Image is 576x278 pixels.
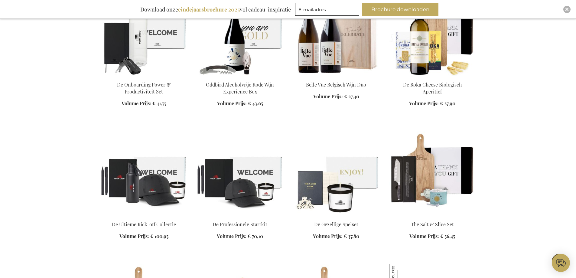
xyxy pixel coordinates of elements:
[389,131,476,216] img: The Salt & Slice Set Exclusive Business Gift
[552,254,570,272] iframe: belco-activator-frame
[197,214,283,219] a: The Professional Starter Kit
[313,93,359,100] a: Volume Prijs: € 27,40
[217,100,263,107] a: Volume Prijs: € 43,65
[389,214,476,219] a: The Salt & Slice Set Exclusive Business Gift
[112,221,176,227] a: De Ultieme Kick-off Collectie
[409,100,455,107] a: Volume Prijs: € 27,90
[440,233,455,239] span: € 56,45
[403,81,462,95] a: De Roka Cheese Biologisch Aperitief
[197,131,283,216] img: The Professional Starter Kit
[152,100,166,106] span: € 41,75
[117,81,171,95] a: De Onboarding Power & Productiviteit Set
[362,3,438,16] button: Brochure downloaden
[101,74,187,80] a: The Onboarding Power & Productivity Set
[411,221,454,227] a: The Salt & Slice Set
[150,233,168,239] span: € 100,95
[409,100,439,106] span: Volume Prijs:
[206,81,274,95] a: Oddbird Alcoholvrije Rode Wijn Experience Box
[101,214,187,219] a: The Ultimate Kick-off Collection
[101,131,187,216] img: The Ultimate Kick-off Collection
[565,8,569,11] img: Close
[440,100,455,106] span: € 27,90
[409,233,439,239] span: Volume Prijs:
[138,3,294,16] div: Download onze vol cadeau-inspiratie
[293,214,379,219] a: The Cosy Game Set
[313,93,343,100] span: Volume Prijs:
[344,233,359,239] span: € 37,80
[178,6,240,13] b: eindejaarsbrochure 2025
[248,100,263,106] span: € 43,65
[293,131,379,216] img: The Cosy Game Set
[295,3,359,16] input: E-mailadres
[119,233,168,240] a: Volume Prijs: € 100,95
[197,74,283,80] a: Oddbird Non-Alcoholic Red Wine Experience Box
[119,233,149,239] span: Volume Prijs:
[563,6,571,13] div: Close
[122,100,166,107] a: Volume Prijs: € 41,75
[389,74,476,80] a: De Roka Cheese Biologisch Aperitief
[313,233,343,239] span: Volume Prijs:
[409,233,455,240] a: Volume Prijs: € 56,45
[217,100,247,106] span: Volume Prijs:
[213,221,267,227] a: De Professionele Startkit
[314,221,358,227] a: De Gezellige Spelset
[248,233,263,239] span: € 70,10
[293,74,379,80] a: Belle Vue Belgisch Wijn Duo
[122,100,151,106] span: Volume Prijs:
[306,81,366,88] a: Belle Vue Belgisch Wijn Duo
[217,233,263,240] a: Volume Prijs: € 70,10
[295,3,361,18] form: marketing offers and promotions
[217,233,246,239] span: Volume Prijs:
[344,93,359,100] span: € 27,40
[313,233,359,240] a: Volume Prijs: € 37,80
